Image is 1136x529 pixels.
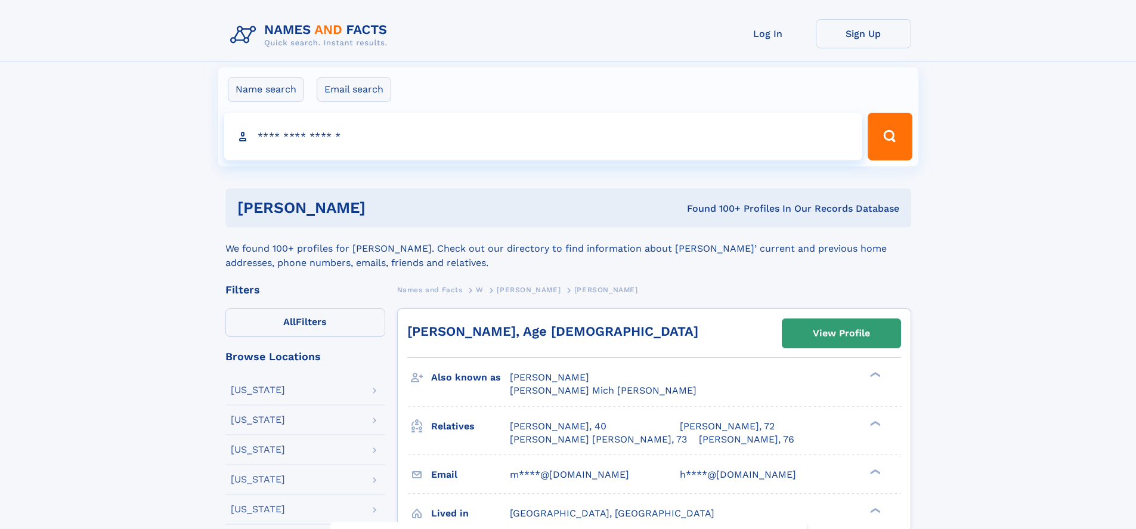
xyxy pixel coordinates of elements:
[782,319,900,348] a: View Profile
[225,19,397,51] img: Logo Names and Facts
[397,282,463,297] a: Names and Facts
[510,385,697,396] span: [PERSON_NAME] Mich [PERSON_NAME]
[476,286,484,294] span: W
[407,324,698,339] a: [PERSON_NAME], Age [DEMOGRAPHIC_DATA]
[867,419,881,427] div: ❯
[867,506,881,514] div: ❯
[237,200,527,215] h1: [PERSON_NAME]
[231,475,285,484] div: [US_STATE]
[510,372,589,383] span: [PERSON_NAME]
[497,282,561,297] a: [PERSON_NAME]
[231,505,285,514] div: [US_STATE]
[225,227,911,270] div: We found 100+ profiles for [PERSON_NAME]. Check out our directory to find information about [PERS...
[283,316,296,327] span: All
[720,19,816,48] a: Log In
[431,367,510,388] h3: Also known as
[813,320,870,347] div: View Profile
[574,286,638,294] span: [PERSON_NAME]
[510,508,714,519] span: [GEOGRAPHIC_DATA], [GEOGRAPHIC_DATA]
[431,416,510,437] h3: Relatives
[510,433,687,446] a: [PERSON_NAME] [PERSON_NAME], 73
[231,385,285,395] div: [US_STATE]
[867,371,881,379] div: ❯
[225,308,385,337] label: Filters
[231,445,285,454] div: [US_STATE]
[868,113,912,160] button: Search Button
[431,465,510,485] h3: Email
[510,420,606,433] a: [PERSON_NAME], 40
[225,284,385,295] div: Filters
[225,351,385,362] div: Browse Locations
[526,202,899,215] div: Found 100+ Profiles In Our Records Database
[680,420,775,433] a: [PERSON_NAME], 72
[228,77,304,102] label: Name search
[476,282,484,297] a: W
[431,503,510,524] h3: Lived in
[699,433,794,446] a: [PERSON_NAME], 76
[816,19,911,48] a: Sign Up
[497,286,561,294] span: [PERSON_NAME]
[231,415,285,425] div: [US_STATE]
[867,468,881,475] div: ❯
[317,77,391,102] label: Email search
[224,113,863,160] input: search input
